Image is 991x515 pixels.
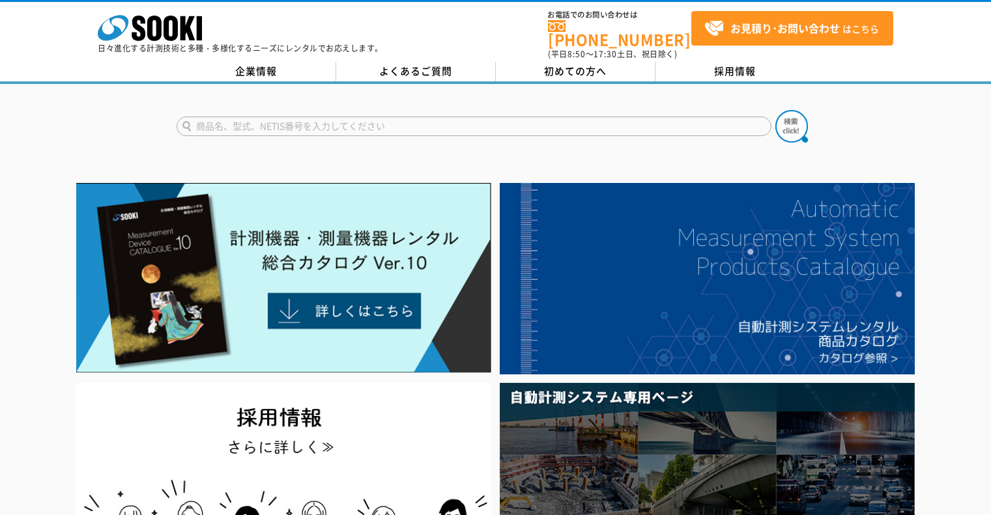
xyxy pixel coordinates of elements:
img: 自動計測システムカタログ [500,183,915,374]
span: お電話でのお問い合わせは [548,11,691,19]
span: (平日 ～ 土日、祝日除く) [548,48,677,60]
a: よくあるご質問 [336,62,496,81]
a: お見積り･お問い合わせはこちら [691,11,893,46]
p: 日々進化する計測技術と多種・多様化するニーズにレンタルでお応えします。 [98,44,383,52]
a: 企業情報 [177,62,336,81]
span: 初めての方へ [544,64,607,78]
strong: お見積り･お問い合わせ [730,20,840,36]
img: btn_search.png [775,110,808,143]
img: Catalog Ver10 [76,183,491,373]
span: はこちら [704,19,879,38]
a: 初めての方へ [496,62,655,81]
input: 商品名、型式、NETIS番号を入力してください [177,117,771,136]
a: 採用情報 [655,62,815,81]
span: 17:30 [594,48,617,60]
a: [PHONE_NUMBER] [548,20,691,47]
span: 8:50 [567,48,586,60]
